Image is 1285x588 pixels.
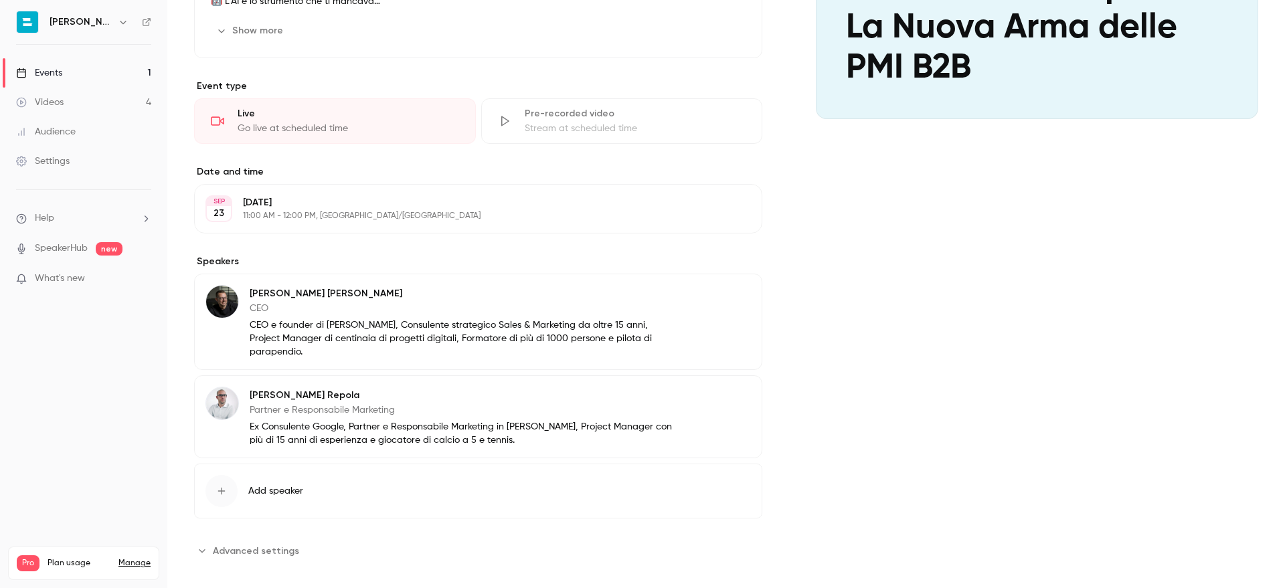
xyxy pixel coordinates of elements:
[194,80,762,93] p: Event type
[135,273,151,285] iframe: Noticeable Trigger
[250,403,675,417] p: Partner e Responsabile Marketing
[96,242,122,256] span: new
[207,197,231,206] div: SEP
[250,389,675,402] p: [PERSON_NAME] Repola
[194,255,762,268] label: Speakers
[35,272,85,286] span: What's new
[243,196,691,209] p: [DATE]
[194,540,762,561] section: Advanced settings
[213,544,299,558] span: Advanced settings
[50,15,112,29] h6: [PERSON_NAME]
[21,35,32,45] img: website_grey.svg
[16,211,151,225] li: help-dropdown-opener
[35,211,54,225] span: Help
[238,122,459,135] div: Go live at scheduled time
[525,122,746,135] div: Stream at scheduled time
[37,21,66,32] div: v 4.0.25
[16,96,64,109] div: Videos
[70,79,102,88] div: Dominio
[118,558,151,569] a: Manage
[35,241,88,256] a: SpeakerHub
[194,464,762,518] button: Add speaker
[194,165,762,179] label: Date and time
[238,107,459,120] div: Live
[250,318,675,359] p: CEO e founder di [PERSON_NAME], Consulente strategico Sales & Marketing da oltre 15 anni, Project...
[35,35,191,45] div: [PERSON_NAME]: [DOMAIN_NAME]
[194,375,762,458] div: Giovanni Repola[PERSON_NAME] RepolaPartner e Responsabile MarketingEx Consulente Google, Partner ...
[17,555,39,571] span: Pro
[481,98,763,144] div: Pre-recorded videoStream at scheduled time
[135,78,145,88] img: tab_keywords_by_traffic_grey.svg
[206,387,238,419] img: Giovanni Repola
[250,302,675,315] p: CEO
[21,21,32,32] img: logo_orange.svg
[194,98,476,144] div: LiveGo live at scheduled time
[211,20,291,41] button: Show more
[248,484,303,498] span: Add speaker
[48,558,110,569] span: Plan usage
[56,78,66,88] img: tab_domain_overview_orange.svg
[16,66,62,80] div: Events
[206,286,238,318] img: Davide Berardino
[525,107,746,120] div: Pre-recorded video
[250,287,675,300] p: [PERSON_NAME] [PERSON_NAME]
[250,420,675,447] p: Ex Consulente Google, Partner e Responsabile Marketing in [PERSON_NAME], Project Manager con più ...
[149,79,222,88] div: Keyword (traffico)
[213,207,224,220] p: 23
[16,155,70,168] div: Settings
[16,125,76,138] div: Audience
[194,274,762,370] div: Davide Berardino[PERSON_NAME] [PERSON_NAME]CEOCEO e founder di [PERSON_NAME], Consulente strategi...
[17,11,38,33] img: Bryan srl
[194,540,307,561] button: Advanced settings
[243,211,691,221] p: 11:00 AM - 12:00 PM, [GEOGRAPHIC_DATA]/[GEOGRAPHIC_DATA]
